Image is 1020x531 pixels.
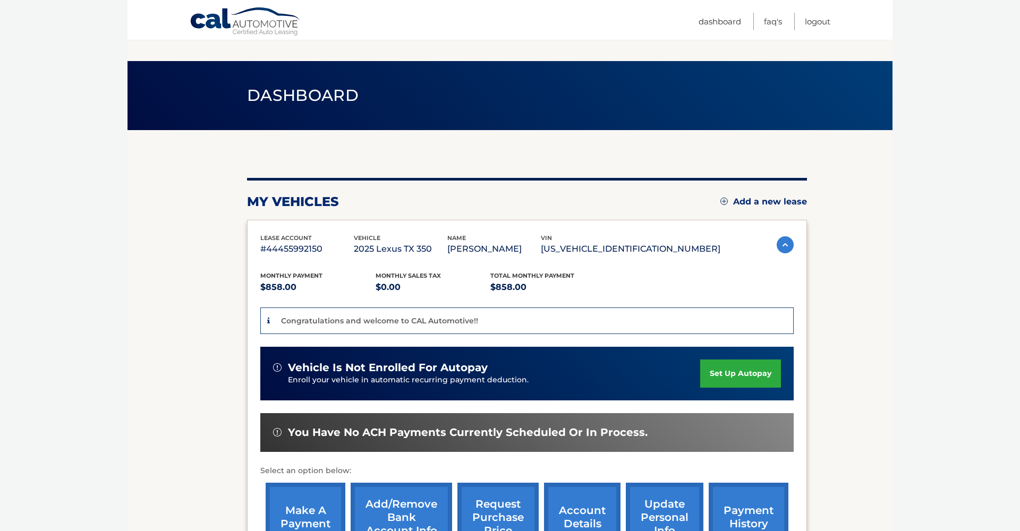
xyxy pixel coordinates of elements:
[777,236,794,253] img: accordion-active.svg
[354,242,447,256] p: 2025 Lexus TX 350
[288,426,648,439] span: You have no ACH payments currently scheduled or in process.
[288,374,700,386] p: Enroll your vehicle in automatic recurring payment deduction.
[764,13,782,30] a: FAQ's
[260,465,794,477] p: Select an option below:
[247,85,359,105] span: Dashboard
[447,242,541,256] p: [PERSON_NAME]
[490,280,606,295] p: $858.00
[805,13,830,30] a: Logout
[273,428,282,436] img: alert-white.svg
[260,234,312,242] span: lease account
[376,280,491,295] p: $0.00
[260,280,376,295] p: $858.00
[376,272,441,279] span: Monthly sales Tax
[699,13,741,30] a: Dashboard
[720,196,807,207] a: Add a new lease
[247,194,339,210] h2: my vehicles
[447,234,466,242] span: name
[700,359,781,388] a: set up autopay
[541,242,720,256] p: [US_VEHICLE_IDENTIFICATION_NUMBER]
[288,361,488,374] span: vehicle is not enrolled for autopay
[190,7,301,38] a: Cal Automotive
[541,234,552,242] span: vin
[720,198,728,205] img: add.svg
[354,234,380,242] span: vehicle
[260,272,322,279] span: Monthly Payment
[260,242,354,256] p: #44455992150
[490,272,574,279] span: Total Monthly Payment
[273,363,282,372] img: alert-white.svg
[281,316,478,326] p: Congratulations and welcome to CAL Automotive!!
